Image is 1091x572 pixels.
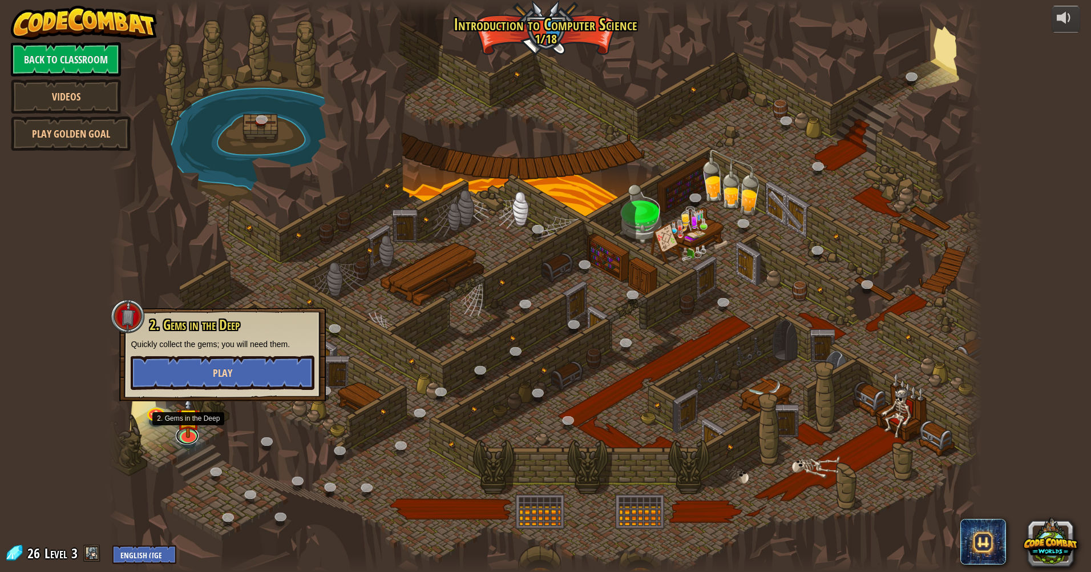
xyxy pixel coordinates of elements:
[27,544,43,562] span: 26
[11,116,131,151] a: Play Golden Goal
[11,6,157,40] img: CodeCombat - Learn how to code by playing a game
[176,397,200,438] img: level-banner-started.png
[213,366,232,380] span: Play
[11,42,121,76] a: Back to Classroom
[45,544,67,563] span: Level
[131,339,314,350] p: Quickly collect the gems; you will need them.
[71,544,78,562] span: 3
[11,79,121,114] a: Videos
[131,356,314,390] button: Play
[149,315,240,335] span: 2. Gems in the Deep
[1052,6,1080,33] button: Adjust volume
